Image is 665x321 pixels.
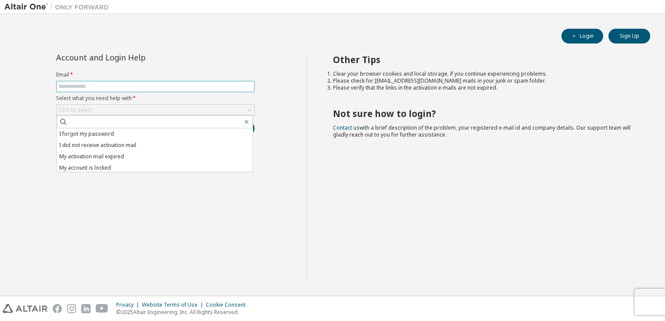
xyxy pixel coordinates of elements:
[608,29,650,43] button: Sign Up
[56,54,215,61] div: Account and Login Help
[57,128,253,140] li: I forgot my password
[58,107,92,114] div: Click to select
[53,304,62,313] img: facebook.svg
[56,71,255,78] label: Email
[333,84,635,91] li: Please verify that the links in the activation e-mails are not expired.
[96,304,108,313] img: youtube.svg
[333,54,635,65] h2: Other Tips
[142,301,206,308] div: Website Terms of Use
[333,70,635,77] li: Clear your browser cookies and local storage, if you continue experiencing problems.
[81,304,91,313] img: linkedin.svg
[333,124,359,131] a: Contact us
[116,301,142,308] div: Privacy
[333,124,631,138] span: with a brief description of the problem, your registered e-mail id and company details. Our suppo...
[116,308,251,316] p: © 2025 Altair Engineering, Inc. All Rights Reserved.
[3,304,47,313] img: altair_logo.svg
[206,301,251,308] div: Cookie Consent
[4,3,113,11] img: Altair One
[56,95,255,102] label: Select what you need help with
[561,29,603,43] button: Login
[333,108,635,119] h2: Not sure how to login?
[333,77,635,84] li: Please check for [EMAIL_ADDRESS][DOMAIN_NAME] mails in your junk or spam folder.
[67,304,76,313] img: instagram.svg
[57,105,254,115] div: Click to select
